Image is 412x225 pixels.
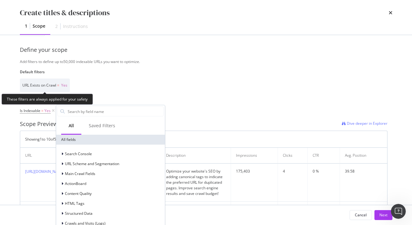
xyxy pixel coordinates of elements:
[20,69,387,74] label: Default filters
[33,23,45,29] div: Scope
[25,137,74,142] div: Showing 1 to 10 of 549 entries
[166,169,225,196] div: Optimize your website's SEO by adding canonical tags to indicate the preferred URL for duplicated...
[65,211,93,216] span: Structured Data
[278,148,308,164] th: Clicks
[374,210,392,220] button: Next
[350,210,372,220] button: Cancel
[20,7,110,18] div: Create titles & descriptions
[20,59,392,64] div: Add filters to define up to 50,000 indexable URLs you want to optimize.
[231,148,278,164] th: Impressions
[56,135,165,145] div: All fields
[25,169,65,174] a: [URL][DOMAIN_NAME]
[61,83,67,88] span: Yes
[65,181,86,186] span: ActionBoard
[20,108,40,113] span: Is Indexable
[20,46,392,54] div: Define your scope
[20,120,70,128] div: Scope Preview (549)
[20,97,387,102] label: Your filters
[345,169,382,174] div: 39.58
[313,169,335,174] div: 0 %
[391,204,406,219] iframe: Intercom live chat
[308,148,340,164] th: CTR
[20,148,113,164] th: URL
[41,108,43,113] span: =
[379,212,387,218] div: Next
[2,94,93,105] div: These filters are always applied for your safety
[55,23,58,29] div: 2
[65,161,119,166] span: URL Scheme and Segmentation
[236,169,273,174] div: 175,403
[25,23,27,29] div: 1
[65,191,92,196] span: Content Quality
[389,7,392,18] div: times
[65,201,84,206] span: HTML Tags
[57,83,59,88] span: =
[347,121,387,126] span: Dive deeper in Explorer
[161,148,231,164] th: Description
[65,171,95,176] span: Main Crawl Fields
[65,151,92,156] span: Search Console
[342,120,387,128] a: Dive deeper in Explorer
[44,106,51,115] span: Yes
[22,83,56,88] span: URL Exists on Crawl
[355,212,367,218] div: Cancel
[67,107,163,116] input: Search by field name
[283,169,302,174] div: 4
[89,123,115,129] div: Saved Filters
[340,148,387,164] th: Avg. Position
[69,123,74,129] div: All
[63,23,88,29] div: Instructions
